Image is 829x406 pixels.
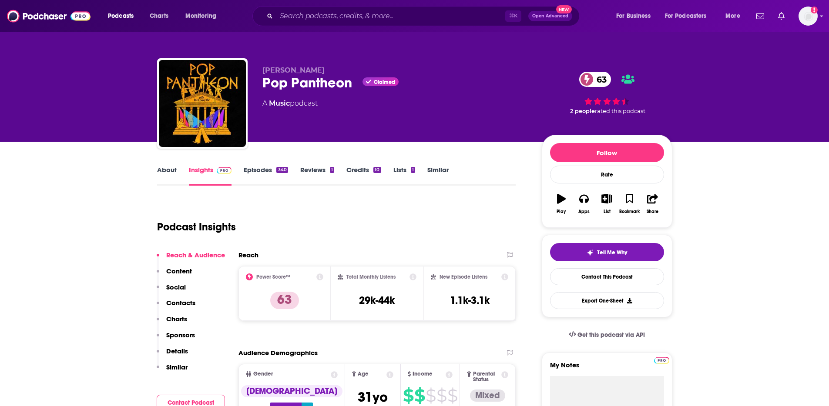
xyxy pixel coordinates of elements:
[573,188,595,220] button: Apps
[300,166,334,186] a: Reviews1
[647,209,658,214] div: Share
[166,251,225,259] p: Reach & Audience
[550,166,664,183] div: Rate
[269,99,290,107] a: Music
[570,108,595,114] span: 2 people
[610,9,661,23] button: open menu
[359,294,395,307] h3: 29k-44k
[450,294,490,307] h3: 1.1k-3.1k
[447,389,457,403] span: $
[587,249,594,256] img: tell me why sparkle
[550,361,664,376] label: My Notes
[157,299,195,315] button: Contacts
[166,315,187,323] p: Charts
[157,347,188,363] button: Details
[276,9,505,23] input: Search podcasts, credits, & more...
[166,331,195,339] p: Sponsors
[185,10,216,22] span: Monitoring
[618,188,641,220] button: Bookmark
[346,166,381,186] a: Credits10
[595,108,645,114] span: rated this podcast
[579,72,611,87] a: 63
[403,389,413,403] span: $
[189,166,232,186] a: InsightsPodchaser Pro
[157,166,177,186] a: About
[166,363,188,371] p: Similar
[753,9,768,23] a: Show notifications dropdown
[238,251,258,259] h2: Reach
[556,5,572,13] span: New
[166,347,188,355] p: Details
[719,9,751,23] button: open menu
[157,267,192,283] button: Content
[270,292,299,309] p: 63
[346,274,396,280] h2: Total Monthly Listens
[253,371,273,377] span: Gender
[358,389,388,406] span: 31 yo
[262,66,325,74] span: [PERSON_NAME]
[550,292,664,309] button: Export One-Sheet
[108,10,134,22] span: Podcasts
[166,299,195,307] p: Contacts
[7,8,91,24] img: Podchaser - Follow, Share and Rate Podcasts
[157,315,187,331] button: Charts
[276,167,288,173] div: 340
[550,268,664,285] a: Contact This Podcast
[654,357,669,364] img: Podchaser Pro
[505,10,521,22] span: ⌘ K
[470,389,505,402] div: Mixed
[426,389,436,403] span: $
[775,9,788,23] a: Show notifications dropdown
[157,251,225,267] button: Reach & Audience
[217,167,232,174] img: Podchaser Pro
[144,9,174,23] a: Charts
[150,10,168,22] span: Charts
[393,166,415,186] a: Lists1
[641,188,664,220] button: Share
[562,324,652,346] a: Get this podcast via API
[578,209,590,214] div: Apps
[241,385,342,397] div: [DEMOGRAPHIC_DATA]
[374,80,395,84] span: Claimed
[358,371,369,377] span: Age
[595,188,618,220] button: List
[550,143,664,162] button: Follow
[261,6,588,26] div: Search podcasts, credits, & more...
[725,10,740,22] span: More
[654,356,669,364] a: Pro website
[659,9,719,23] button: open menu
[262,98,318,109] div: A podcast
[244,166,288,186] a: Episodes340
[157,283,186,299] button: Social
[330,167,334,173] div: 1
[413,371,433,377] span: Income
[542,66,672,120] div: 63 2 peoplerated this podcast
[473,371,500,383] span: Parental Status
[411,167,415,173] div: 1
[799,7,818,26] span: Logged in as heidiv
[811,7,818,13] svg: Add a profile image
[427,166,449,186] a: Similar
[157,363,188,379] button: Similar
[604,209,611,214] div: List
[102,9,145,23] button: open menu
[159,60,246,147] img: Pop Pantheon
[557,209,566,214] div: Play
[799,7,818,26] img: User Profile
[550,188,573,220] button: Play
[414,389,425,403] span: $
[373,167,381,173] div: 10
[665,10,707,22] span: For Podcasters
[436,389,446,403] span: $
[166,283,186,291] p: Social
[157,220,236,233] h1: Podcast Insights
[588,72,611,87] span: 63
[616,10,651,22] span: For Business
[157,331,195,347] button: Sponsors
[166,267,192,275] p: Content
[179,9,228,23] button: open menu
[597,249,627,256] span: Tell Me Why
[238,349,318,357] h2: Audience Demographics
